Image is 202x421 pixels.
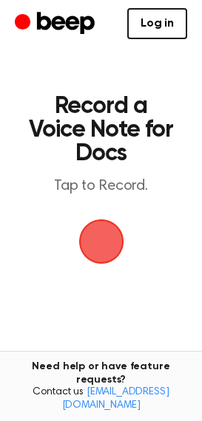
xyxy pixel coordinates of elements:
a: [EMAIL_ADDRESS][DOMAIN_NAME] [62,387,169,411]
p: Tap to Record. [27,177,175,196]
a: Log in [127,8,187,39]
img: Beep Logo [79,219,124,264]
span: Contact us [9,386,193,412]
a: Beep [15,10,98,38]
h1: Record a Voice Note for Docs [27,95,175,165]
